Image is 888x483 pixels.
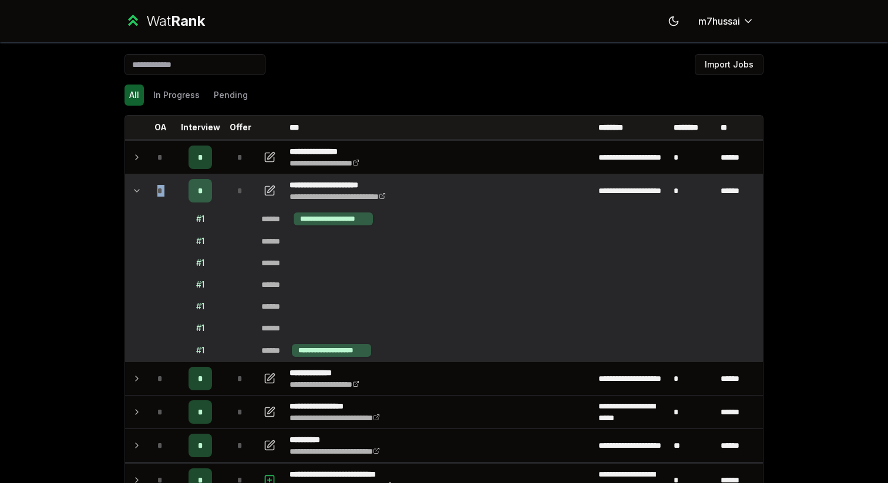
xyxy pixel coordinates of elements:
div: # 1 [196,322,204,334]
p: Interview [181,121,220,133]
button: Import Jobs [695,54,763,75]
div: # 1 [196,300,204,312]
div: # 1 [196,235,204,247]
div: # 1 [196,344,204,356]
span: Rank [171,12,205,29]
div: Wat [146,12,205,31]
button: All [125,85,144,106]
p: Offer [230,121,251,133]
p: OA [154,121,167,133]
button: In Progress [149,85,204,106]
a: WatRank [125,12,205,31]
div: # 1 [196,279,204,291]
button: Pending [209,85,253,106]
span: m7hussai [698,14,740,28]
button: m7hussai [689,11,763,32]
div: # 1 [196,213,204,225]
div: # 1 [196,257,204,269]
